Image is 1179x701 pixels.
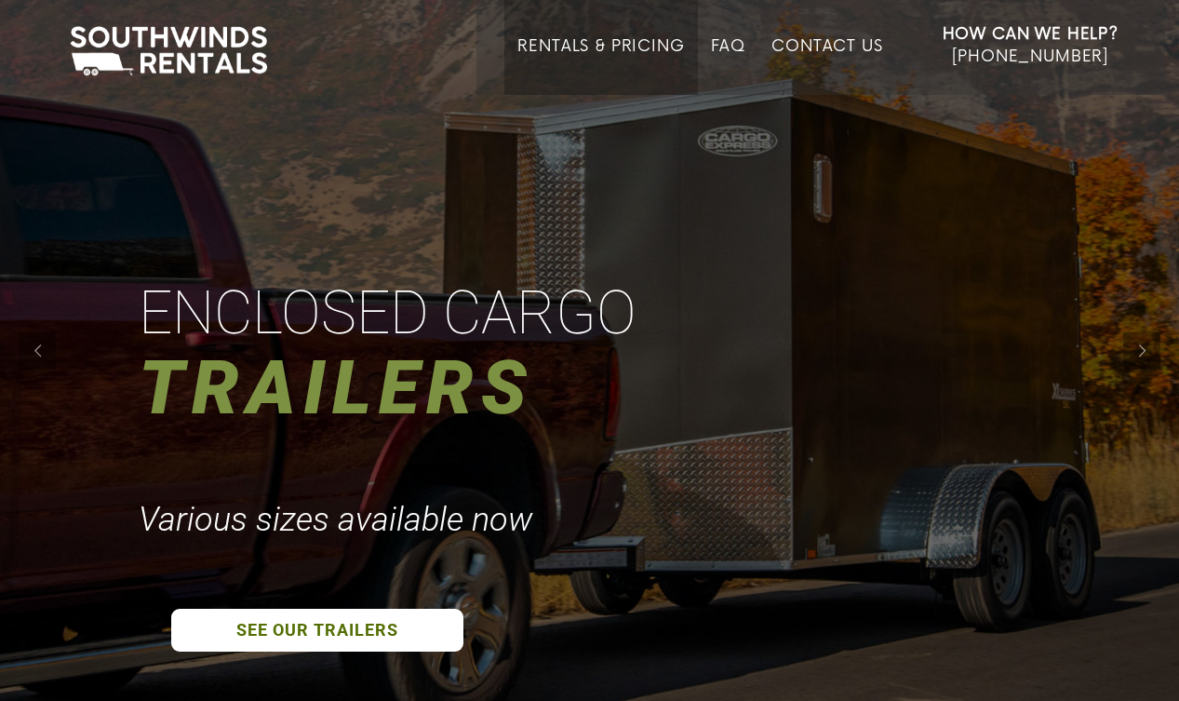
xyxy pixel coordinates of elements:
[139,274,646,353] div: ENCLOSED CARGO
[171,609,463,652] a: SEE OUR TRAILERS
[943,23,1119,81] a: How Can We Help? [PHONE_NUMBER]
[771,37,882,95] a: Contact Us
[952,47,1108,66] span: [PHONE_NUMBER]
[60,22,276,80] img: Southwinds Rentals Logo
[943,25,1119,44] strong: How Can We Help?
[139,499,542,540] div: Various sizes available now
[711,37,746,95] a: FAQ
[139,337,543,439] div: TRAILERS
[517,37,684,95] a: Rentals & Pricing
